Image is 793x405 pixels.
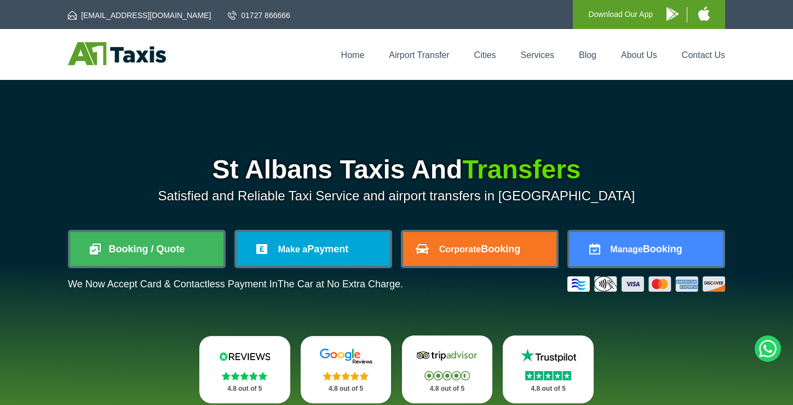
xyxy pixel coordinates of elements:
img: Stars [525,371,571,380]
a: Blog [579,50,596,60]
p: Download Our App [588,8,653,21]
a: Services [521,50,554,60]
h1: St Albans Taxis And [68,157,725,183]
a: Reviews.io Stars 4.8 out of 5 [199,336,290,403]
p: We Now Accept Card & Contactless Payment In [68,279,403,290]
a: Trustpilot Stars 4.8 out of 5 [503,335,594,403]
a: About Us [621,50,657,60]
img: Stars [222,372,267,380]
a: 01727 866666 [228,10,290,21]
img: Google [313,348,379,364]
img: Credit And Debit Cards [567,276,725,292]
p: 4.8 out of 5 [515,382,582,396]
a: Cities [474,50,496,60]
a: Home [341,50,365,60]
img: Stars [424,371,470,380]
span: Make a [278,245,307,254]
a: ManageBooking [570,232,723,266]
a: Contact Us [682,50,725,60]
a: CorporateBooking [403,232,556,266]
a: Google Stars 4.8 out of 5 [301,336,392,403]
a: Tripadvisor Stars 4.8 out of 5 [402,335,493,403]
p: Satisfied and Reliable Taxi Service and airport transfers in [GEOGRAPHIC_DATA] [68,188,725,204]
p: 4.8 out of 5 [313,382,380,396]
img: A1 Taxis Android App [666,7,679,21]
p: 4.8 out of 5 [414,382,481,396]
img: A1 Taxis iPhone App [698,7,710,21]
span: The Car at No Extra Charge. [278,279,403,290]
span: Transfers [462,155,581,184]
span: Corporate [439,245,481,254]
a: Booking / Quote [70,232,223,266]
img: Stars [323,372,369,380]
span: Manage [610,245,643,254]
a: [EMAIL_ADDRESS][DOMAIN_NAME] [68,10,211,21]
img: Reviews.io [212,348,278,364]
img: Tripadvisor [414,348,480,364]
a: Airport Transfer [389,50,449,60]
a: Make aPayment [237,232,390,266]
img: A1 Taxis St Albans LTD [68,42,166,65]
img: Trustpilot [515,348,581,364]
p: 4.8 out of 5 [211,382,278,396]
